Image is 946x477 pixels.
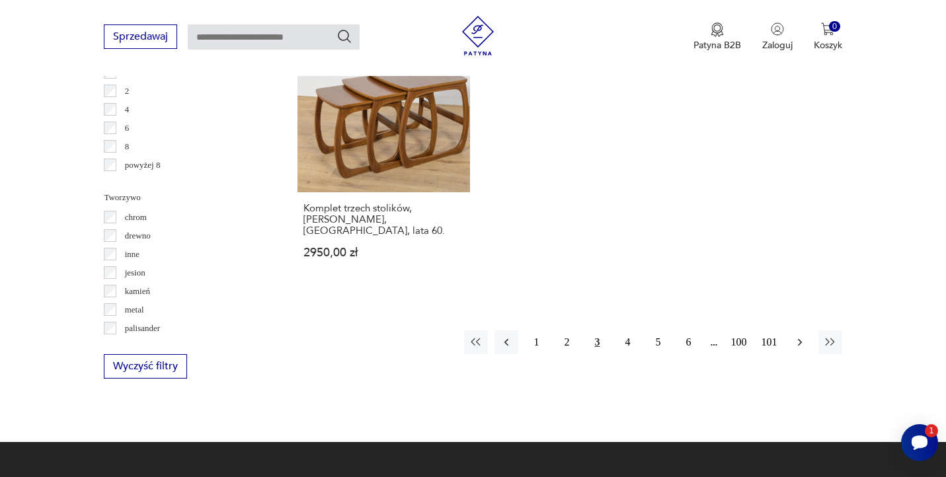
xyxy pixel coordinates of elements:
[901,424,938,461] iframe: Smartsupp widget button
[297,20,470,284] a: KlasykKomplet trzech stolików, Parker Knoll, Wielka Brytania, lata 60.Komplet trzech stolików, [P...
[647,330,670,354] button: 5
[125,158,161,172] p: powyżej 8
[104,190,266,205] p: Tworzywo
[586,330,610,354] button: 3
[303,247,464,258] p: 2950,00 zł
[758,330,781,354] button: 101
[677,330,701,354] button: 6
[762,22,793,52] button: Zaloguj
[555,330,579,354] button: 2
[303,203,464,237] h3: Komplet trzech stolików, [PERSON_NAME], [GEOGRAPHIC_DATA], lata 60.
[693,22,741,52] button: Patyna B2B
[125,121,130,135] p: 6
[125,139,130,154] p: 8
[771,22,784,36] img: Ikonka użytkownika
[762,39,793,52] p: Zaloguj
[125,102,130,117] p: 4
[104,33,177,42] a: Sprzedawaj
[104,354,187,379] button: Wyczyść filtry
[125,210,147,225] p: chrom
[125,266,145,280] p: jesion
[616,330,640,354] button: 4
[125,303,144,317] p: metal
[814,22,842,52] button: 0Koszyk
[125,321,160,336] p: palisander
[125,84,130,98] p: 2
[125,284,150,299] p: kamień
[125,340,149,354] p: sklejka
[693,39,741,52] p: Patyna B2B
[458,16,498,55] img: Patyna - sklep z meblami i dekoracjami vintage
[711,22,724,37] img: Ikona medalu
[336,28,352,44] button: Szukaj
[125,247,139,262] p: inne
[821,22,834,36] img: Ikona koszyka
[104,24,177,49] button: Sprzedawaj
[693,22,741,52] a: Ikona medaluPatyna B2B
[125,229,151,243] p: drewno
[829,21,840,32] div: 0
[814,39,842,52] p: Koszyk
[525,330,549,354] button: 1
[727,330,751,354] button: 100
